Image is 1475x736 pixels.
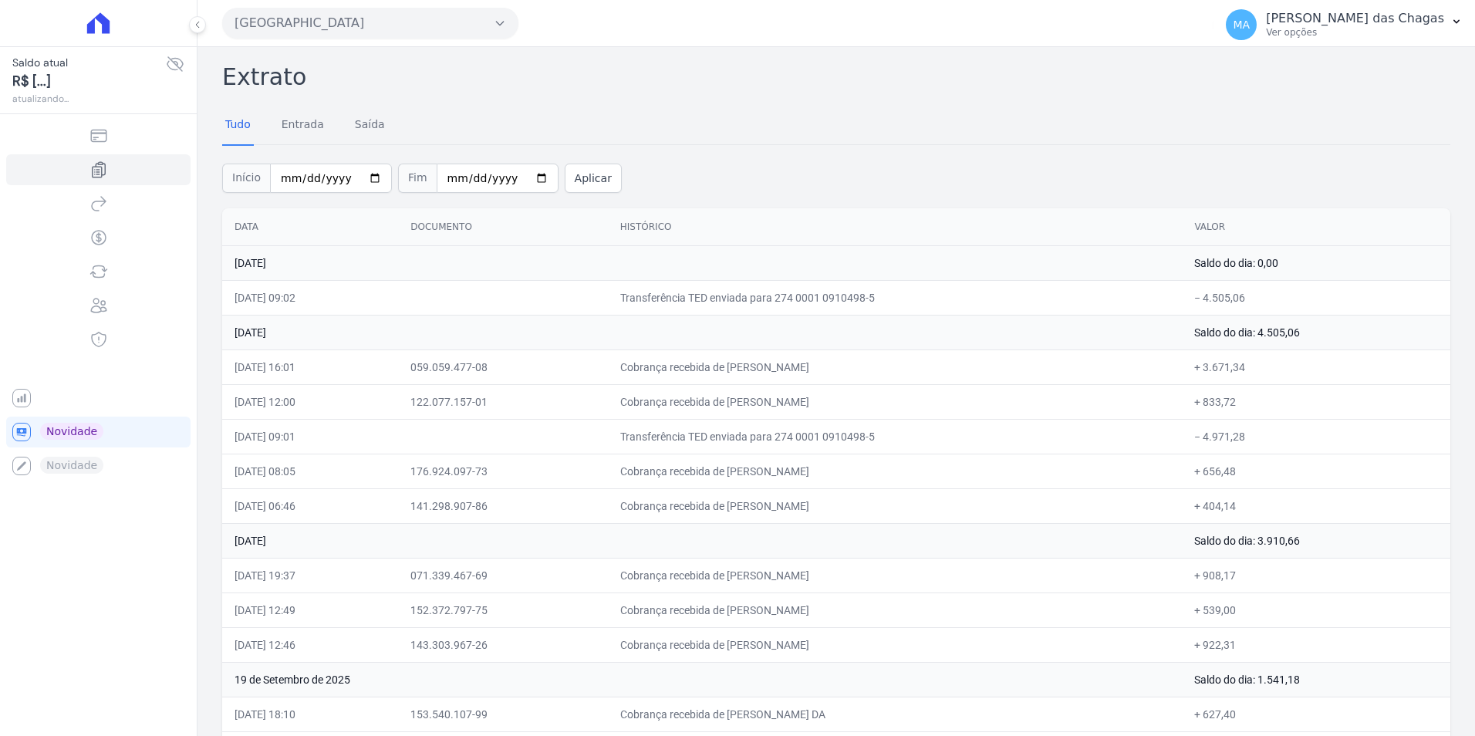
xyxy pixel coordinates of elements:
td: + 656,48 [1182,454,1450,488]
td: 19 de Setembro de 2025 [222,662,1182,697]
td: [DATE] 16:01 [222,349,398,384]
span: atualizando... [12,92,166,106]
p: [PERSON_NAME] das Chagas [1266,11,1444,26]
p: Ver opções [1266,26,1444,39]
th: Valor [1182,208,1450,246]
a: Entrada [278,106,327,146]
td: Transferência TED enviada para 274 0001 0910498-5 [608,419,1183,454]
td: [DATE] 12:46 [222,627,398,662]
td: [DATE] [222,315,1182,349]
td: 143.303.967-26 [398,627,608,662]
td: Saldo do dia: 3.910,66 [1182,523,1450,558]
a: Saída [352,106,388,146]
td: Cobrança recebida de [PERSON_NAME] [608,384,1183,419]
th: Data [222,208,398,246]
td: [DATE] [222,523,1182,558]
td: [DATE] 08:05 [222,454,398,488]
span: Início [222,164,270,193]
td: 059.059.477-08 [398,349,608,384]
td: [DATE] 19:37 [222,558,398,593]
td: Cobrança recebida de [PERSON_NAME] [608,558,1183,593]
td: Cobrança recebida de [PERSON_NAME] DA [608,697,1183,731]
td: + 404,14 [1182,488,1450,523]
th: Documento [398,208,608,246]
span: Fim [398,164,437,193]
td: 141.298.907-86 [398,488,608,523]
td: Saldo do dia: 1.541,18 [1182,662,1450,697]
td: Transferência TED enviada para 274 0001 0910498-5 [608,280,1183,315]
td: Cobrança recebida de [PERSON_NAME] [608,627,1183,662]
td: + 833,72 [1182,384,1450,419]
button: MA [PERSON_NAME] das Chagas Ver opções [1213,3,1475,46]
td: [DATE] 12:00 [222,384,398,419]
td: 176.924.097-73 [398,454,608,488]
td: [DATE] [222,245,1182,280]
th: Histórico [608,208,1183,246]
td: [DATE] 12:49 [222,593,398,627]
button: Aplicar [565,164,622,193]
td: − 4.971,28 [1182,419,1450,454]
td: Saldo do dia: 4.505,06 [1182,315,1450,349]
td: + 627,40 [1182,697,1450,731]
nav: Sidebar [12,120,184,481]
td: [DATE] 09:01 [222,419,398,454]
td: Cobrança recebida de [PERSON_NAME] [608,349,1183,384]
span: MA [1233,19,1250,30]
td: + 922,31 [1182,627,1450,662]
td: + 908,17 [1182,558,1450,593]
td: [DATE] 06:46 [222,488,398,523]
td: [DATE] 09:02 [222,280,398,315]
td: Cobrança recebida de [PERSON_NAME] [608,488,1183,523]
td: + 3.671,34 [1182,349,1450,384]
td: Cobrança recebida de [PERSON_NAME] [608,593,1183,627]
td: [DATE] 18:10 [222,697,398,731]
a: Tudo [222,106,254,146]
td: 152.372.797-75 [398,593,608,627]
td: 071.339.467-69 [398,558,608,593]
span: Saldo atual [12,55,166,71]
td: 122.077.157-01 [398,384,608,419]
span: Novidade [40,423,103,440]
td: 153.540.107-99 [398,697,608,731]
td: − 4.505,06 [1182,280,1450,315]
td: Cobrança recebida de [PERSON_NAME] [608,454,1183,488]
span: R$ [...] [12,71,166,92]
td: Saldo do dia: 0,00 [1182,245,1450,280]
td: + 539,00 [1182,593,1450,627]
button: [GEOGRAPHIC_DATA] [222,8,518,39]
h2: Extrato [222,59,1450,94]
a: Novidade [6,417,191,447]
